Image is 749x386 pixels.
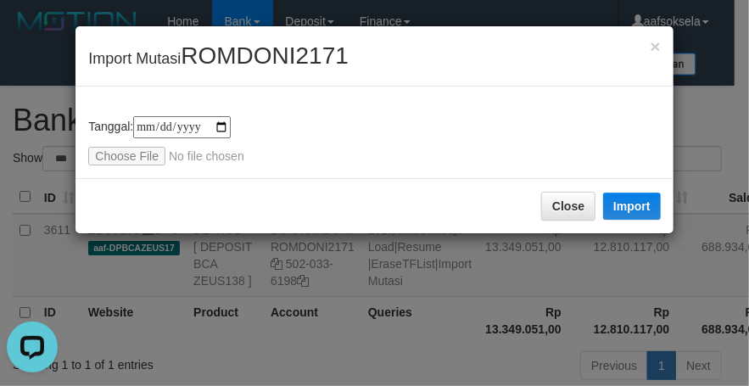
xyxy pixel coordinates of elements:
[88,50,349,67] span: Import Mutasi
[7,7,58,58] button: Open LiveChat chat widget
[650,36,660,56] span: ×
[88,116,660,165] div: Tanggal:
[650,37,660,55] button: Close
[541,192,595,221] button: Close
[181,42,349,69] span: ROMDONI2171
[603,193,661,220] button: Import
